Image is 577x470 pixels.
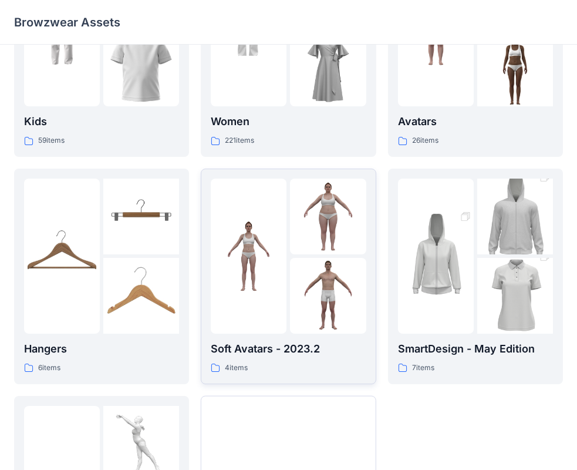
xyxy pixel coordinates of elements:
img: folder 1 [398,199,474,313]
img: folder 3 [290,31,366,106]
p: Hangers [24,341,179,357]
img: folder 1 [211,218,286,294]
p: 7 items [412,362,434,374]
p: 6 items [38,362,60,374]
img: folder 3 [477,239,553,353]
p: 26 items [412,135,438,147]
p: 59 items [38,135,65,147]
p: 221 items [225,135,254,147]
img: folder 3 [290,258,366,334]
img: folder 2 [477,160,553,274]
a: folder 1folder 2folder 3Soft Avatars - 2023.24items [201,169,376,384]
img: folder 2 [290,179,366,254]
p: Soft Avatars - 2023.2 [211,341,366,357]
p: Kids [24,113,179,130]
p: Browzwear Assets [14,14,120,31]
a: folder 1folder 2folder 3SmartDesign - May Edition7items [388,169,563,384]
p: Avatars [398,113,553,130]
img: folder 1 [24,218,100,294]
img: folder 3 [103,258,179,334]
img: folder 2 [103,179,179,254]
p: Women [211,113,366,130]
img: folder 3 [477,31,553,106]
img: folder 3 [103,31,179,106]
p: 4 items [225,362,248,374]
p: SmartDesign - May Edition [398,341,553,357]
a: folder 1folder 2folder 3Hangers6items [14,169,189,384]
